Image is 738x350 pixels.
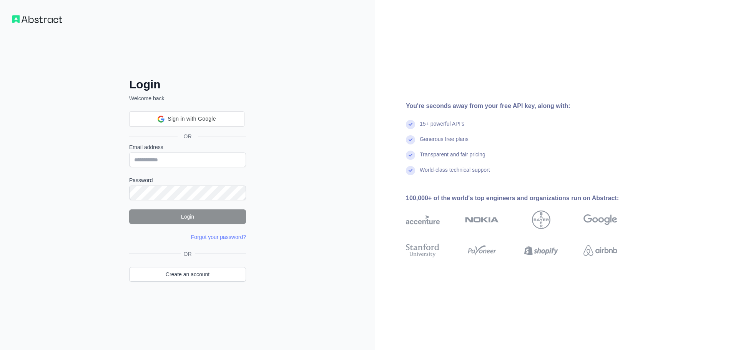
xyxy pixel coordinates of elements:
p: Welcome back [129,95,246,102]
label: Email address [129,143,246,151]
img: Workflow [12,15,62,23]
img: airbnb [583,242,617,259]
img: accenture [406,211,440,229]
img: check mark [406,151,415,160]
button: Login [129,209,246,224]
img: payoneer [465,242,499,259]
div: Transparent and fair pricing [420,151,485,166]
label: Password [129,176,246,184]
div: 100,000+ of the world's top engineers and organizations run on Abstract: [406,194,642,203]
span: Sign in with Google [168,115,216,123]
div: Sign in with Google [129,111,244,127]
img: check mark [406,135,415,144]
img: check mark [406,166,415,175]
img: stanford university [406,242,440,259]
div: 15+ powerful API's [420,120,464,135]
a: Create an account [129,267,246,282]
div: World-class technical support [420,166,490,181]
img: shopify [524,242,558,259]
a: Forgot your password? [191,234,246,240]
img: nokia [465,211,499,229]
img: check mark [406,120,415,129]
span: OR [178,133,198,140]
h2: Login [129,78,246,91]
img: google [583,211,617,229]
div: Generous free plans [420,135,469,151]
span: OR [181,250,195,258]
img: bayer [532,211,550,229]
div: You're seconds away from your free API key, along with: [406,101,642,111]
